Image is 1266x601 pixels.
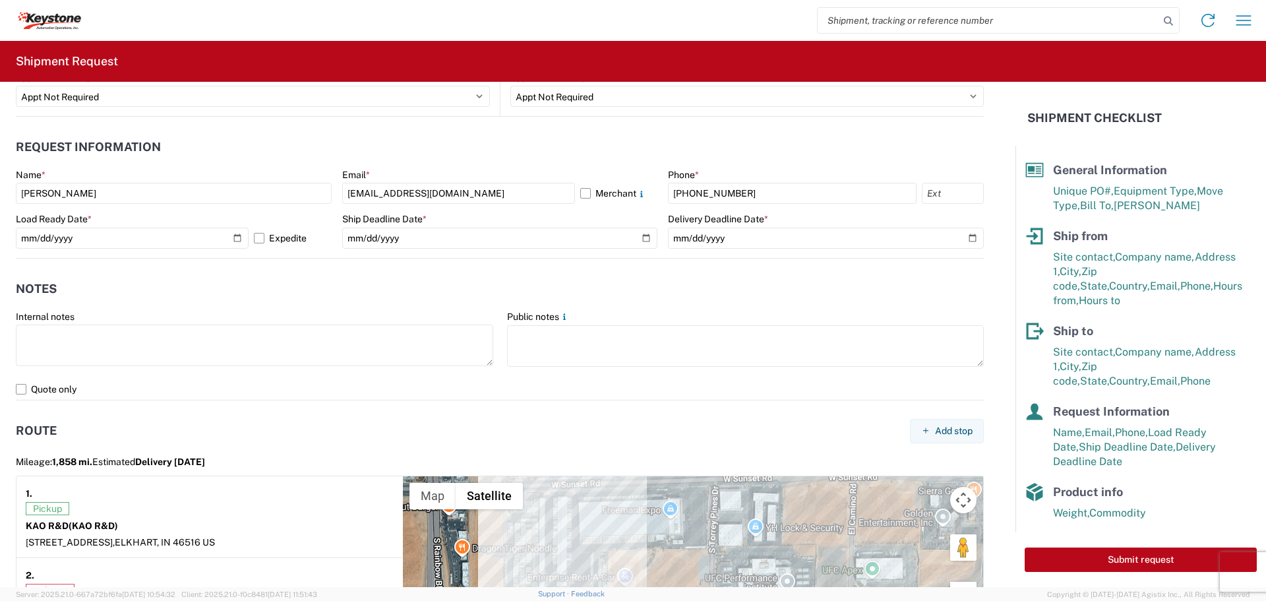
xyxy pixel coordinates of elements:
label: Email [342,169,370,181]
span: Email, [1150,375,1180,387]
span: City, [1060,360,1081,373]
span: General Information [1053,163,1167,177]
span: Delivery [26,584,75,597]
span: Product info [1053,485,1123,499]
button: Drag Pegman onto the map to open Street View [950,534,977,561]
span: Server: 2025.21.0-667a72bf6fa [16,590,175,598]
h2: Route [16,424,57,437]
label: Expedite [254,228,332,249]
span: 1,858 mi. [52,457,92,467]
span: Bill To, [1080,199,1114,212]
span: Name, [1053,426,1085,439]
span: Add stop [935,425,973,437]
span: Phone, [1115,426,1148,439]
span: Commodity [1089,507,1146,519]
label: Phone [668,169,699,181]
label: Internal notes [16,311,75,323]
label: Name [16,169,45,181]
h2: Shipment Request [16,53,118,69]
span: Ship Deadline Date, [1079,441,1176,453]
h2: Shipment Checklist [1027,110,1162,126]
label: Public notes [507,311,570,323]
strong: 1. [26,486,32,502]
span: Country, [1109,375,1150,387]
h2: Notes [16,282,57,296]
span: Unique PO#, [1053,185,1114,197]
span: Country, [1109,280,1150,292]
input: Ext [922,183,984,204]
span: Ship from [1053,229,1108,243]
input: Shipment, tracking or reference number [818,8,1159,33]
span: (KAO R&D) [69,521,118,531]
label: Quote only [16,379,984,400]
label: Load Ready Date [16,213,92,225]
strong: 2. [26,567,34,584]
span: Phone [1180,375,1211,387]
span: Company name, [1115,251,1195,263]
span: State, [1080,280,1109,292]
span: Site contact, [1053,346,1115,358]
span: Estimated [92,457,205,467]
span: Phone, [1180,280,1213,292]
button: Show street map [409,483,456,509]
span: Weight, [1053,507,1089,519]
label: Delivery Deadline Date [668,213,768,225]
a: Support [538,590,571,598]
label: Ship Deadline Date [342,213,427,225]
h2: Request Information [16,141,161,154]
span: Ship to [1053,324,1093,338]
span: [STREET_ADDRESS], [26,537,115,548]
button: Show satellite imagery [456,483,523,509]
span: City, [1060,265,1081,278]
span: ELKHART, IN 46516 US [115,537,215,548]
strong: KAO R&D [26,521,118,531]
span: Email, [1150,280,1180,292]
span: Mileage: [16,457,92,467]
span: Hours to [1079,294,1120,307]
span: Company name, [1115,346,1195,358]
button: Submit request [1025,548,1257,572]
span: Copyright © [DATE]-[DATE] Agistix Inc., All Rights Reserved [1047,588,1250,600]
span: Delivery [DATE] [135,457,205,467]
a: Feedback [571,590,605,598]
span: Client: 2025.21.0-f0c8481 [181,590,317,598]
span: [PERSON_NAME] [1114,199,1200,212]
span: Pickup [26,502,69,515]
button: Map camera controls [950,487,977,513]
span: Email, [1085,426,1115,439]
span: [DATE] 10:54:32 [122,590,175,598]
span: State, [1080,375,1109,387]
span: Site contact, [1053,251,1115,263]
span: Request Information [1053,404,1170,418]
span: [DATE] 11:51:43 [268,590,317,598]
label: Merchant [580,183,658,204]
button: Add stop [910,419,984,443]
span: Equipment Type, [1114,185,1197,197]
